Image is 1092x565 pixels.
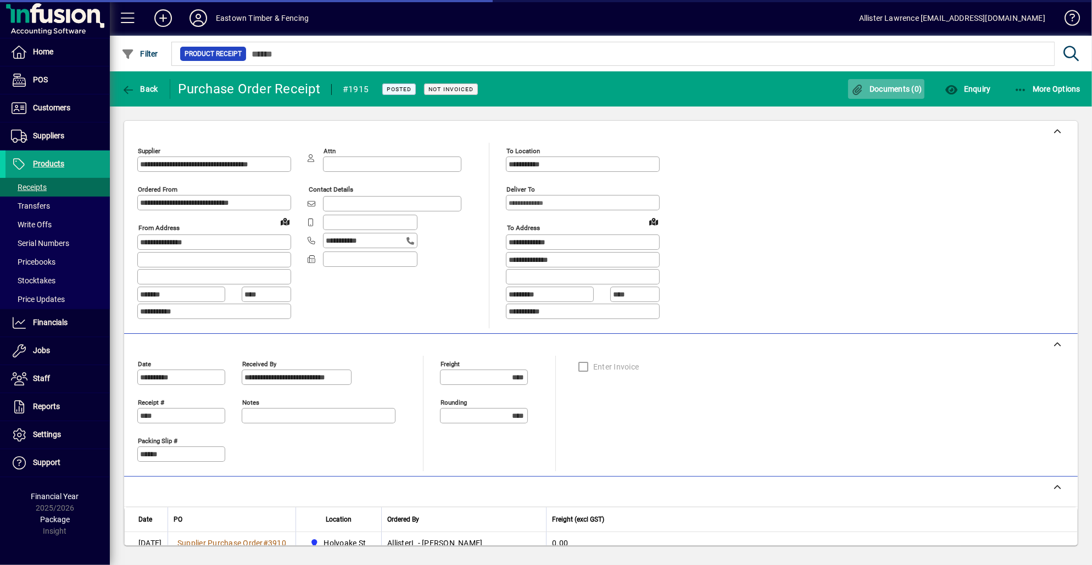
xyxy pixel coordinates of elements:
a: Price Updates [5,290,110,309]
div: #1915 [343,81,369,98]
span: Transfers [11,202,50,210]
span: Package [40,515,70,524]
span: Products [33,159,64,168]
div: PO [174,513,290,525]
span: Support [33,458,60,467]
mat-label: Packing Slip # [138,437,177,444]
span: Supplier Purchase Order [177,539,263,547]
div: Eastown Timber & Fencing [216,9,309,27]
a: Stocktakes [5,271,110,290]
span: Not Invoiced [428,86,473,93]
div: Ordered By [387,513,541,525]
span: Home [33,47,53,56]
span: Date [138,513,152,525]
a: View on map [645,212,662,230]
span: Enquiry [945,85,990,93]
span: Customers [33,103,70,112]
mat-label: Rounding [441,398,467,406]
span: Serial Numbers [11,239,69,248]
span: Write Offs [11,220,52,229]
a: Transfers [5,197,110,215]
mat-label: Ordered from [138,186,177,193]
span: Posted [387,86,411,93]
a: Support [5,449,110,477]
button: Back [119,79,161,99]
span: Product Receipt [185,48,242,59]
button: Documents (0) [848,79,925,99]
span: Filter [121,49,158,58]
a: Suppliers [5,122,110,150]
a: Reports [5,393,110,421]
a: Write Offs [5,215,110,234]
span: Ordered By [387,513,419,525]
a: Pricebooks [5,253,110,271]
span: PO [174,513,182,525]
mat-label: Deliver To [506,186,535,193]
mat-label: Notes [242,398,259,406]
button: Add [146,8,181,28]
span: Pricebooks [11,258,55,266]
a: Knowledge Base [1056,2,1078,38]
td: AllisterL - [PERSON_NAME] [381,532,546,554]
td: 0.00 [546,532,1077,554]
mat-label: Receipt # [138,398,164,406]
a: Staff [5,365,110,393]
span: Stocktakes [11,276,55,285]
span: Reports [33,402,60,411]
div: Purchase Order Receipt [179,80,321,98]
span: Location [326,513,352,525]
button: More Options [1011,79,1084,99]
span: More Options [1014,85,1081,93]
span: # [263,539,268,547]
span: Holyoake St [307,536,370,550]
span: Financials [33,318,68,327]
a: Receipts [5,178,110,197]
button: Profile [181,8,216,28]
span: Price Updates [11,295,65,304]
a: Customers [5,94,110,122]
span: Receipts [11,183,47,192]
span: Documents (0) [851,85,922,93]
mat-label: To location [506,147,540,155]
button: Enquiry [942,79,993,99]
app-page-header-button: Back [110,79,170,99]
a: Serial Numbers [5,234,110,253]
a: Settings [5,421,110,449]
a: Supplier Purchase Order#3910 [174,537,290,549]
mat-label: Received by [242,360,276,367]
a: Financials [5,309,110,337]
span: Freight (excl GST) [552,513,604,525]
mat-label: Date [138,360,151,367]
span: Settings [33,430,61,439]
a: View on map [276,212,294,230]
span: Financial Year [31,492,79,501]
a: Home [5,38,110,66]
div: Freight (excl GST) [552,513,1063,525]
span: Jobs [33,346,50,355]
mat-label: Supplier [138,147,160,155]
mat-label: Attn [324,147,336,155]
span: Back [121,85,158,93]
span: Holyoake St [324,538,366,549]
a: POS [5,66,110,94]
button: Filter [119,44,161,64]
span: 3910 [268,539,286,547]
td: [DATE] [125,532,168,554]
span: Staff [33,374,50,383]
a: Jobs [5,337,110,365]
mat-label: Freight [441,360,460,367]
div: Allister Lawrence [EMAIL_ADDRESS][DOMAIN_NAME] [859,9,1045,27]
span: Suppliers [33,131,64,140]
span: POS [33,75,48,84]
div: Date [138,513,162,525]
